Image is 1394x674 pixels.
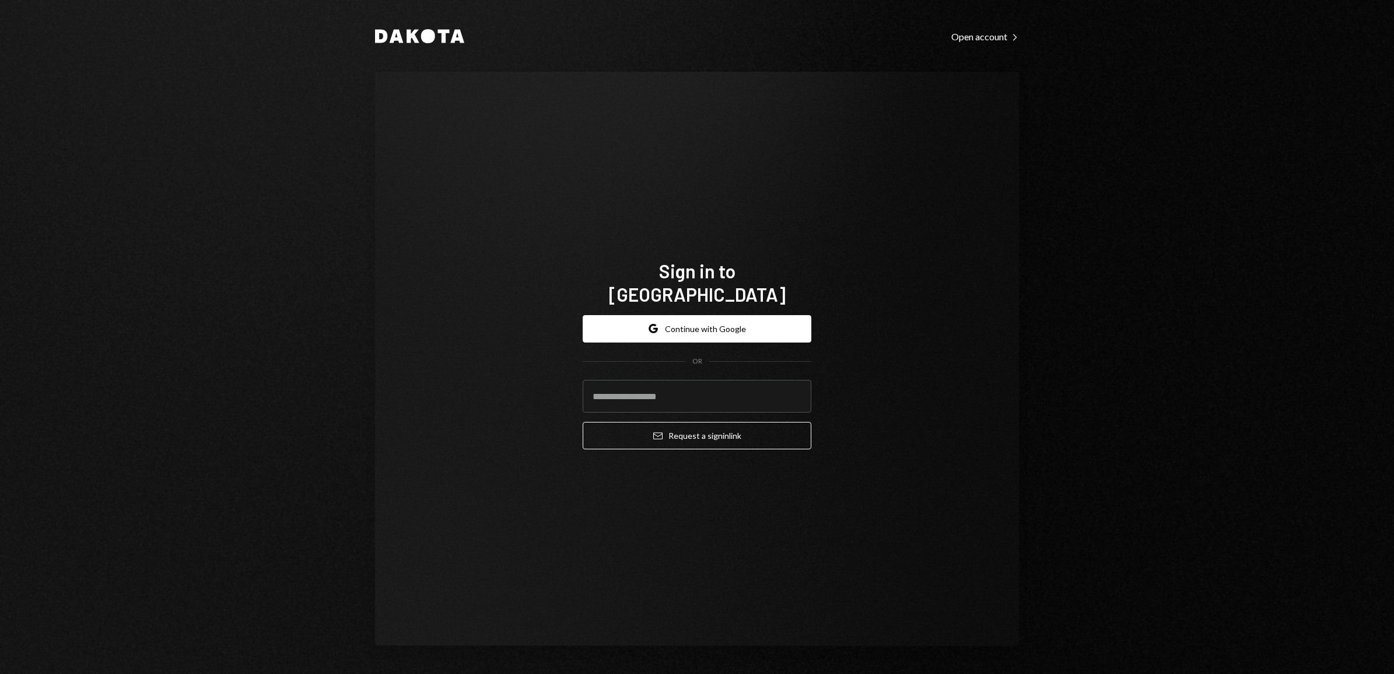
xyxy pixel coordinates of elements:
a: Open account [951,30,1019,43]
button: Request a signinlink [583,422,811,449]
h1: Sign in to [GEOGRAPHIC_DATA] [583,259,811,306]
div: Open account [951,31,1019,43]
div: OR [692,357,702,366]
button: Continue with Google [583,315,811,343]
keeper-lock: Open Keeper Popup [788,389,802,403]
